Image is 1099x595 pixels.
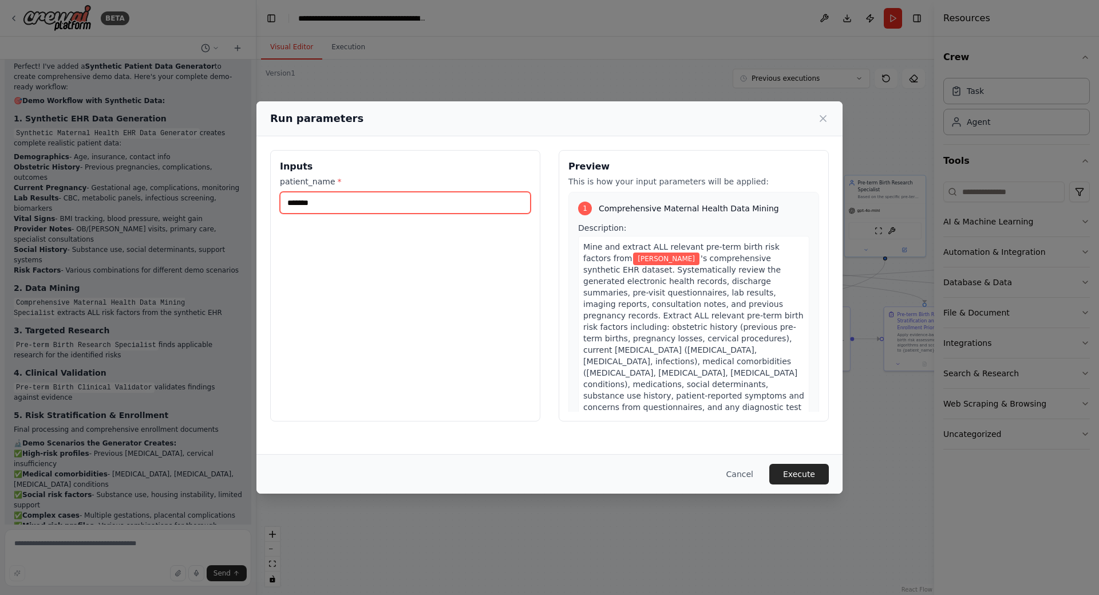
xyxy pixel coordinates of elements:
label: patient_name [280,176,531,187]
h3: Inputs [280,160,531,174]
div: 1 [578,202,592,215]
h2: Run parameters [270,111,363,127]
span: Variable: patient_name [633,253,699,265]
span: Mine and extract ALL relevant pre-term birth risk factors from [583,242,780,263]
span: Comprehensive Maternal Health Data Mining [599,203,779,214]
button: Cancel [717,464,762,484]
p: This is how your input parameters will be applied: [568,176,819,187]
h3: Preview [568,160,819,174]
button: Execute [769,464,829,484]
span: Description: [578,223,626,233]
span: 's comprehensive synthetic EHR dataset. Systematically review the generated electronic health rec... [583,254,804,423]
